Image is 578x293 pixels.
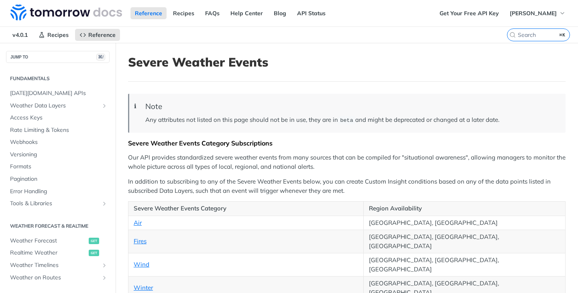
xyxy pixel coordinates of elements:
[34,29,73,41] a: Recipes
[128,202,364,216] th: Severe Weather Events Category
[10,274,99,282] span: Weather on Routes
[101,275,108,281] button: Show subpages for Weather on Routes
[6,161,110,173] a: Formats
[6,247,110,259] a: Realtime Weatherget
[6,173,110,185] a: Pagination
[10,89,108,97] span: [DATE][DOMAIN_NAME] APIs
[134,102,136,111] span: ℹ
[6,235,110,247] a: Weather Forecastget
[134,237,147,245] a: Fires
[128,177,566,195] p: In addition to subscribing to any of the Severe Weather Events below, you can create Custom Insig...
[10,249,87,257] span: Realtime Weather
[364,230,566,253] td: [GEOGRAPHIC_DATA], [GEOGRAPHIC_DATA], [GEOGRAPHIC_DATA]
[6,149,110,161] a: Versioning
[364,253,566,277] td: [GEOGRAPHIC_DATA], [GEOGRAPHIC_DATA], [GEOGRAPHIC_DATA]
[10,138,108,146] span: Webhooks
[128,153,566,171] p: Our API provides standardized severe weather events from many sources that can be compiled for "s...
[10,4,122,20] img: Tomorrow.io Weather API Docs
[6,272,110,284] a: Weather on RoutesShow subpages for Weather on Routes
[145,102,558,111] div: Note
[6,259,110,271] a: Weather TimelinesShow subpages for Weather Timelines
[47,31,69,38] span: Recipes
[6,87,110,99] a: [DATE][DOMAIN_NAME] APIs
[340,117,353,123] span: beta
[134,219,142,226] a: Air
[6,124,110,136] a: Rate Limiting & Tokens
[10,126,108,134] span: Rate Limiting & Tokens
[6,136,110,148] a: Webhooks
[145,115,558,125] p: Any attributes not listed on this page should not be in use, they are in and might be deprecated ...
[6,112,110,124] a: Access Keys
[128,139,566,147] div: Severe Weather Events Category Subscriptions
[10,261,99,269] span: Weather Timelines
[134,261,149,268] a: Wind
[89,250,99,256] span: get
[10,151,108,159] span: Versioning
[6,186,110,198] a: Error Handling
[169,7,199,19] a: Recipes
[10,114,108,122] span: Access Keys
[10,237,87,245] span: Weather Forecast
[6,75,110,82] h2: Fundamentals
[134,284,153,291] a: Winter
[505,7,570,19] button: [PERSON_NAME]
[10,188,108,196] span: Error Handling
[201,7,224,19] a: FAQs
[130,7,167,19] a: Reference
[10,163,108,171] span: Formats
[101,262,108,269] button: Show subpages for Weather Timelines
[10,102,99,110] span: Weather Data Layers
[509,32,516,38] svg: Search
[89,238,99,244] span: get
[6,100,110,112] a: Weather Data LayersShow subpages for Weather Data Layers
[558,31,568,39] kbd: ⌘K
[101,103,108,109] button: Show subpages for Weather Data Layers
[435,7,503,19] a: Get Your Free API Key
[226,7,267,19] a: Help Center
[8,29,32,41] span: v4.0.1
[75,29,120,41] a: Reference
[6,198,110,210] a: Tools & LibrariesShow subpages for Tools & Libraries
[101,200,108,207] button: Show subpages for Tools & Libraries
[96,54,105,61] span: ⌘/
[293,7,330,19] a: API Status
[10,200,99,208] span: Tools & Libraries
[364,202,566,216] th: Region Availability
[364,216,566,230] td: [GEOGRAPHIC_DATA], [GEOGRAPHIC_DATA]
[10,175,108,183] span: Pagination
[510,10,557,17] span: [PERSON_NAME]
[6,222,110,230] h2: Weather Forecast & realtime
[128,55,566,69] h1: Severe Weather Events
[88,31,116,38] span: Reference
[269,7,291,19] a: Blog
[6,51,110,63] button: JUMP TO⌘/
